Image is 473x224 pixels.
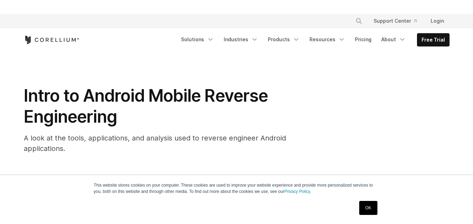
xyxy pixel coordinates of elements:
[359,201,377,215] a: OK
[417,34,449,46] a: Free Trial
[353,15,365,27] button: Search
[177,33,450,46] div: Navigation Menu
[24,85,268,127] span: Intro to Android Mobile Reverse Engineering
[347,15,450,27] div: Navigation Menu
[284,189,311,194] a: Privacy Policy.
[24,134,286,153] span: A look at the tools, applications, and analysis used to reverse engineer Android applications.
[264,33,304,46] a: Products
[351,33,376,46] a: Pricing
[305,33,349,46] a: Resources
[177,33,218,46] a: Solutions
[425,15,450,27] a: Login
[368,15,422,27] a: Support Center
[24,36,79,44] a: Corellium Home
[377,33,410,46] a: About
[94,182,380,195] p: This website stores cookies on your computer. These cookies are used to improve your website expe...
[220,33,262,46] a: Industries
